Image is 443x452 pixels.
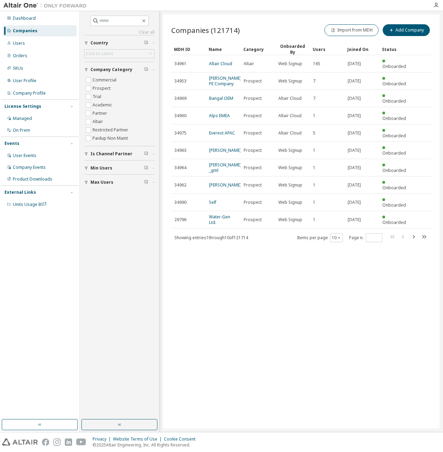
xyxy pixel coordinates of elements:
[209,61,232,67] a: Altair Cloud
[209,44,238,55] div: Name
[174,44,203,55] div: MDH ID
[278,96,302,101] span: Altair Cloud
[382,98,406,104] span: Onboarded
[348,148,361,153] span: [DATE]
[174,96,186,101] span: 34969
[382,44,411,55] div: Status
[93,76,118,84] label: Commercial
[93,442,200,448] p: © 2025 Altair Engineering, Inc. All Rights Reserved.
[90,165,112,171] span: Min Users
[297,233,343,242] span: Items per page
[144,40,148,46] span: Clear filter
[13,128,30,133] div: On Prem
[348,78,361,84] span: [DATE]
[313,165,315,171] span: 1
[174,113,186,119] span: 34960
[313,44,342,55] div: Users
[382,202,406,208] span: Onboarded
[53,438,61,446] img: instagram.svg
[313,78,315,84] span: 7
[383,24,430,36] button: Add Company
[174,165,186,171] span: 34964
[76,438,86,446] img: youtube.svg
[244,217,262,223] span: Prospect
[382,115,406,121] span: Onboarded
[2,438,38,446] img: altair_logo.svg
[93,126,130,134] label: Restricted Partner
[93,134,129,142] label: Paidup Non Maint
[348,61,361,67] span: [DATE]
[113,436,164,442] div: Website Terms of Use
[144,180,148,185] span: Clear filter
[382,185,406,191] span: Onboarded
[278,78,302,84] span: Web Signup
[244,148,262,153] span: Prospect
[42,438,49,446] img: facebook.svg
[174,217,186,223] span: 29796
[209,75,241,87] a: [PERSON_NAME] PE Company
[278,217,302,223] span: Web Signup
[13,153,36,158] div: User Events
[13,66,23,71] div: SKUs
[144,151,148,157] span: Clear filter
[278,182,302,188] span: Web Signup
[13,16,36,21] div: Dashboard
[174,148,186,153] span: 34963
[13,165,46,170] div: Company Events
[84,160,155,176] button: Min Users
[174,78,186,84] span: 34953
[84,62,155,77] button: Company Category
[209,130,235,136] a: Everest APAC
[244,61,254,67] span: Altair
[244,182,262,188] span: Prospect
[174,200,186,205] span: 34990
[209,214,230,225] a: Water-Gen Ltd.
[313,200,315,205] span: 1
[244,96,262,101] span: Prospect
[278,165,302,171] span: Web Signup
[90,67,132,72] span: Company Category
[313,113,315,119] span: 1
[13,28,37,34] div: Companies
[13,116,32,121] div: Managed
[313,96,315,101] span: 7
[382,150,406,156] span: Onboarded
[348,182,361,188] span: [DATE]
[90,180,113,185] span: Max Users
[3,2,90,9] img: Altair One
[164,436,200,442] div: Cookie Consent
[13,176,52,182] div: Product Downloads
[93,101,113,109] label: Academic
[244,165,262,171] span: Prospect
[209,162,241,173] a: [PERSON_NAME] _gml
[278,61,302,67] span: Web Signup
[174,61,186,67] span: 34961
[13,90,46,96] div: Company Profile
[174,235,248,241] span: Showing entries 1 through 10 of 121714
[382,219,406,225] span: Onboarded
[5,190,36,195] div: External Links
[90,151,132,157] span: Is Channel Partner
[348,130,361,136] span: [DATE]
[348,200,361,205] span: [DATE]
[209,182,241,188] a: [PERSON_NAME]
[382,81,406,87] span: Onboarded
[65,438,72,446] img: linkedin.svg
[382,167,406,173] span: Onboarded
[313,130,315,136] span: 5
[244,130,262,136] span: Prospect
[84,35,155,51] button: Country
[244,78,262,84] span: Prospect
[93,118,104,126] label: Altair
[348,96,361,101] span: [DATE]
[278,113,302,119] span: Altair Cloud
[243,44,272,55] div: Category
[332,235,341,241] button: 10
[13,78,36,84] div: User Profile
[13,201,47,207] span: Units Usage BI
[349,233,382,242] span: Page n.
[313,61,320,67] span: 165
[209,95,233,101] a: Bangal OEM
[93,93,103,101] label: Trial
[174,182,186,188] span: 34962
